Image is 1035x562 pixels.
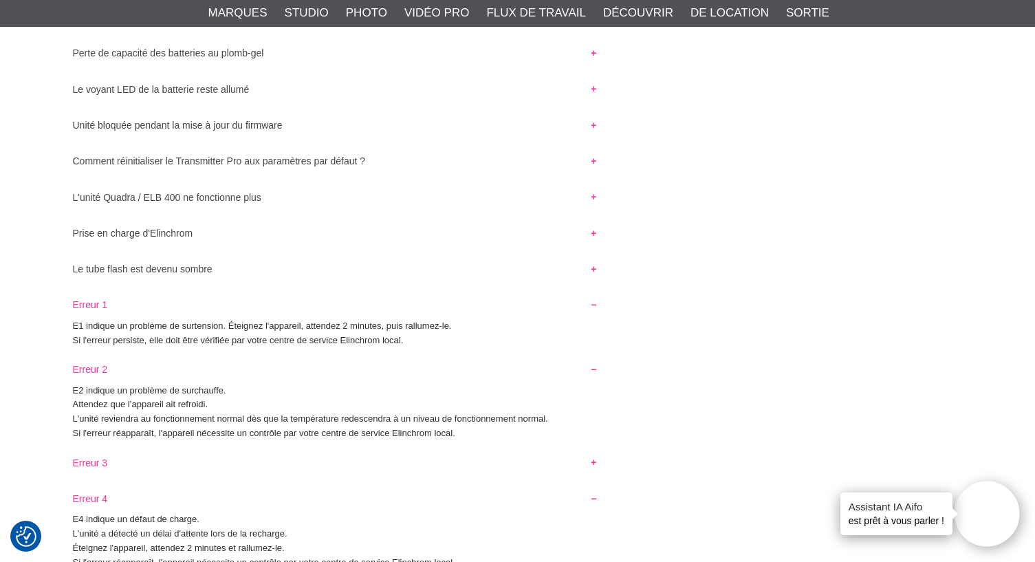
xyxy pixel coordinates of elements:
button: Installations de Samtyckes [16,524,36,549]
font: Assistant IA Aifo [849,501,923,512]
button: Le voyant LED de la batterie reste allumé [61,76,609,95]
font: Si l'erreur persiste, elle doit être vérifiée par votre centre de service Elinchrom local. [73,335,404,345]
font: Erreur 1 [73,300,108,311]
font: Si l'erreur réapparaît, l'appareil nécessite un contrôle par votre centre de service Elinchrom lo... [73,428,455,438]
a: Photo [346,4,387,22]
button: Erreur 4 [61,486,609,504]
font: E2 indique un problème de surchauffe. [73,385,226,396]
font: Vidéo Pro [404,6,469,19]
font: Le tube flash est devenu sombre [73,263,213,274]
font: E1 indique un problème de surtension. Éteignez l'appareil, attendez 2 minutes, puis rallumez-le. [73,321,452,331]
button: Le tube flash est devenu sombre [61,256,609,274]
font: Unité bloquée pendant la mise à jour du firmware [73,120,283,131]
font: Perte de capacité des batteries au plomb-gel [73,48,264,59]
button: Erreur 2 [61,356,609,375]
a: Marques [208,4,268,22]
font: Flux de travail [486,6,586,19]
button: Comment réinitialiser le Transmitter Pro aux paramètres par défaut ? [61,148,609,166]
a: Studio [285,4,329,22]
a: Découvrir [603,4,673,22]
font: Découvrir [603,6,673,19]
button: Erreur 1 [61,292,609,310]
font: Attendez que l’appareil ait refroidi. [73,399,208,409]
a: Sortie [786,4,829,22]
font: est prêt à vous parler ! [849,515,944,526]
font: Sortie [786,6,829,19]
button: Unité bloquée pendant la mise à jour du firmware [61,112,609,131]
font: L'unité a détecté un délai d'attente lors de la recharge. [73,528,287,539]
img: Revoir le bouton de consentement [16,526,36,547]
font: Éteignez l'appareil, attendez 2 minutes et rallumez-le. [73,543,285,553]
font: Marques [208,6,268,19]
button: Prise en charge d'Elinchrom [61,220,609,239]
font: Le voyant LED de la batterie reste allumé [73,84,250,95]
font: E4 indique un défaut de charge. [73,514,199,524]
a: Flux de travail [486,4,586,22]
font: L'unité reviendra au fonctionnement normal dès que la température redescendra à un niveau de fonc... [73,413,548,424]
button: Perte de capacité des batteries au plomb-gel [61,40,609,58]
font: L'unité Quadra / ELB 400 ne fonctionne plus [73,192,261,203]
font: Studio [285,6,329,19]
a: Vidéo Pro [404,4,469,22]
font: Comment réinitialiser le Transmitter Pro aux paramètres par défaut ? [73,156,366,167]
button: Erreur 3 [61,450,609,468]
a: De location [690,4,769,22]
font: Prise en charge d'Elinchrom [73,228,193,239]
font: Erreur 3 [73,457,108,468]
font: De location [690,6,769,19]
font: Erreur 2 [73,365,108,376]
button: L'unité Quadra / ELB 400 ne fonctionne plus [61,184,609,203]
font: Photo [346,6,387,19]
font: Erreur 4 [73,493,108,504]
